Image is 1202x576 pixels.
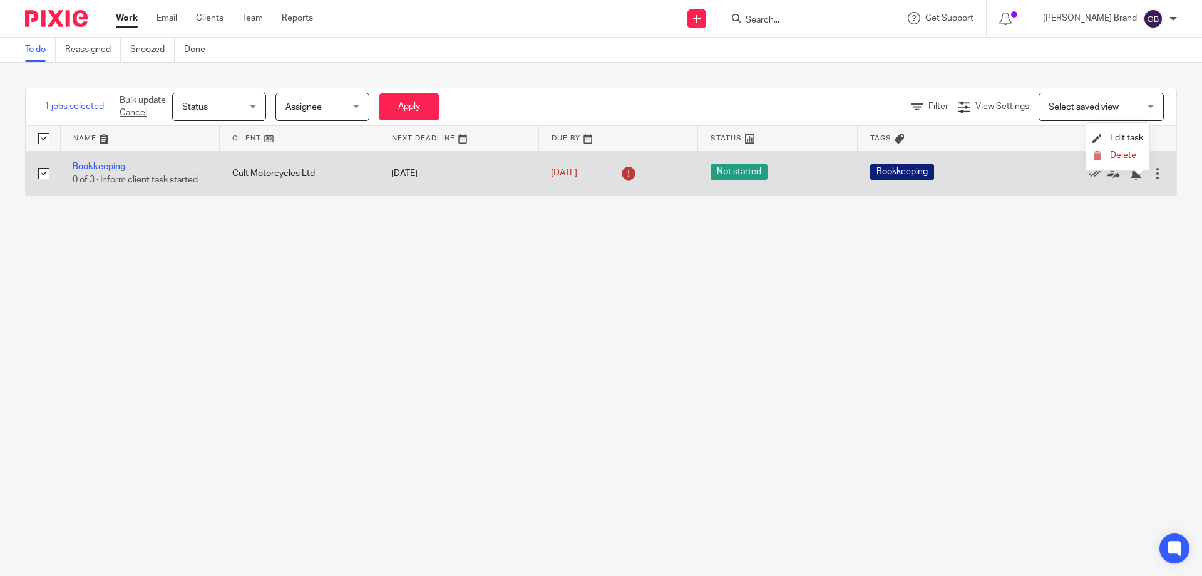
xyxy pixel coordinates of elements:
span: [DATE] [551,169,577,178]
a: Done [184,38,215,62]
a: Mark as done [1089,167,1107,180]
span: Status [182,103,208,112]
a: To do [25,38,56,62]
td: Cult Motorcycles Ltd [220,151,379,196]
a: Bookkeeping [73,162,125,171]
span: 1 jobs selected [44,100,104,113]
span: Get Support [925,14,973,23]
p: Bulk update [120,94,166,120]
span: Filter [928,102,948,111]
a: Team [242,12,263,24]
img: svg%3E [1143,9,1163,29]
span: Not started [711,164,768,180]
a: Work [116,12,138,24]
span: 0 of 3 · Inform client task started [73,175,198,184]
button: Delete [1092,151,1143,161]
img: Pixie [25,10,88,27]
a: Reports [282,12,313,24]
a: Cancel [120,108,147,117]
span: Assignee [285,103,322,112]
a: Email [157,12,177,24]
input: Search [744,15,857,26]
a: Clients [196,12,223,24]
a: Snoozed [130,38,175,62]
span: Edit task [1110,134,1143,142]
span: Delete [1110,151,1136,160]
td: [DATE] [379,151,538,196]
span: View Settings [975,102,1029,111]
span: Bookkeeping [870,164,934,180]
p: [PERSON_NAME] Brand [1043,12,1137,24]
a: Reassigned [65,38,121,62]
a: Edit task [1092,134,1143,142]
button: Apply [379,93,439,120]
span: Select saved view [1049,103,1119,112]
span: Tags [870,135,891,142]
